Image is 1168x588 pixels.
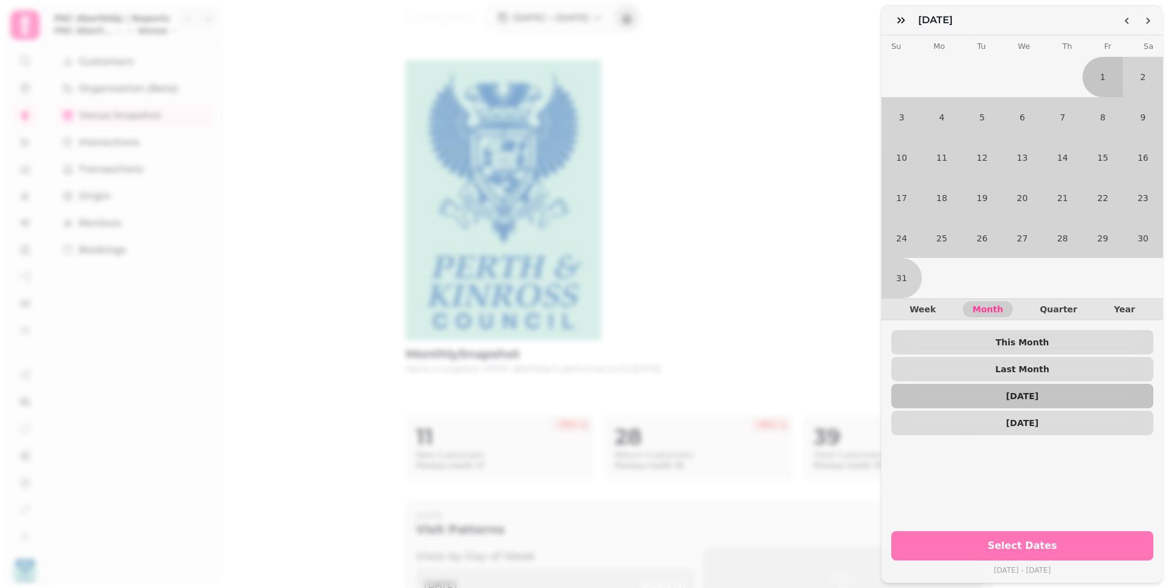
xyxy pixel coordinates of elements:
table: August 2025 [881,35,1163,298]
button: Tuesday, August 5th, 2025, selected [962,97,1002,138]
button: Friday, August 15th, 2025, selected [1082,138,1123,178]
th: Thursday [1062,35,1072,57]
button: Saturday, August 30th, 2025, selected [1123,218,1163,259]
button: Tuesday, August 19th, 2025, selected [962,178,1002,218]
span: Select Dates [906,541,1139,551]
button: Select Dates [891,531,1153,560]
button: Wednesday, August 20th, 2025, selected [1002,178,1043,218]
th: Sunday [891,35,901,57]
button: [DATE] [891,411,1153,435]
button: Tuesday, August 12th, 2025, selected [962,138,1002,178]
button: Quarter [1030,301,1087,317]
button: Wednesday, August 27th, 2025, selected [1002,218,1043,259]
th: Friday [1104,35,1112,57]
button: Saturday, August 23rd, 2025, selected [1123,178,1163,218]
button: Tuesday, August 26th, 2025, selected [962,218,1002,259]
button: Saturday, August 2nd, 2025, selected [1123,57,1163,97]
th: Wednesday [1018,35,1030,57]
button: Go to the Previous Month [1117,10,1137,31]
span: [DATE] [901,419,1144,427]
button: Sunday, August 17th, 2025, selected [881,178,922,218]
h3: [DATE] [918,13,958,28]
button: Thursday, August 28th, 2025, selected [1042,218,1082,259]
button: Saturday, August 9th, 2025, selected [1123,97,1163,138]
span: Year [1114,305,1135,314]
button: Friday, August 1st, 2025, selected [1082,57,1123,97]
button: Thursday, August 7th, 2025, selected [1042,97,1082,138]
button: Saturday, August 16th, 2025, selected [1123,138,1163,178]
span: This Month [901,338,1144,347]
button: Wednesday, August 6th, 2025, selected [1002,97,1043,138]
button: Wednesday, August 13th, 2025, selected [1002,138,1043,178]
th: Saturday [1144,35,1153,57]
button: Monday, August 25th, 2025, selected [922,218,962,259]
button: Sunday, August 31st, 2025, selected [881,258,922,298]
button: Friday, August 22nd, 2025, selected [1082,178,1123,218]
span: Quarter [1040,305,1077,314]
button: Last Month [891,357,1153,381]
button: Friday, August 29th, 2025, selected [1082,218,1123,259]
button: Sunday, August 3rd, 2025, selected [881,97,922,138]
button: Week [900,301,946,317]
span: Month [973,305,1003,314]
button: Monday, August 4th, 2025, selected [922,97,962,138]
span: Week [910,305,936,314]
th: Monday [933,35,945,57]
button: Monday, August 18th, 2025, selected [922,178,962,218]
button: Thursday, August 14th, 2025, selected [1042,138,1082,178]
button: [DATE] [891,384,1153,408]
button: Month [963,301,1013,317]
button: Monday, August 11th, 2025, selected [922,138,962,178]
button: Year [1104,301,1145,317]
p: [DATE] - [DATE] [891,563,1153,578]
button: Go to the Next Month [1137,10,1158,31]
span: [DATE] [901,392,1144,400]
iframe: Chat Widget [1107,529,1168,588]
button: This Month [891,330,1153,355]
button: Sunday, August 10th, 2025, selected [881,138,922,178]
button: Sunday, August 24th, 2025, selected [881,218,922,259]
button: Thursday, August 21st, 2025, selected [1042,178,1082,218]
th: Tuesday [977,35,986,57]
span: Last Month [901,365,1144,373]
button: Friday, August 8th, 2025, selected [1082,97,1123,138]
